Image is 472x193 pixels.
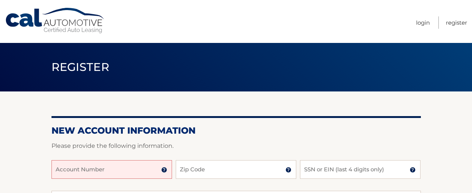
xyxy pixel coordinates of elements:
[51,125,421,136] h2: New Account Information
[5,7,106,34] a: Cal Automotive
[300,160,421,179] input: SSN or EIN (last 4 digits only)
[51,60,110,74] span: Register
[446,16,467,29] a: Register
[410,167,416,173] img: tooltip.svg
[51,141,421,151] p: Please provide the following information.
[416,16,430,29] a: Login
[285,167,291,173] img: tooltip.svg
[51,160,172,179] input: Account Number
[176,160,296,179] input: Zip Code
[161,167,167,173] img: tooltip.svg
